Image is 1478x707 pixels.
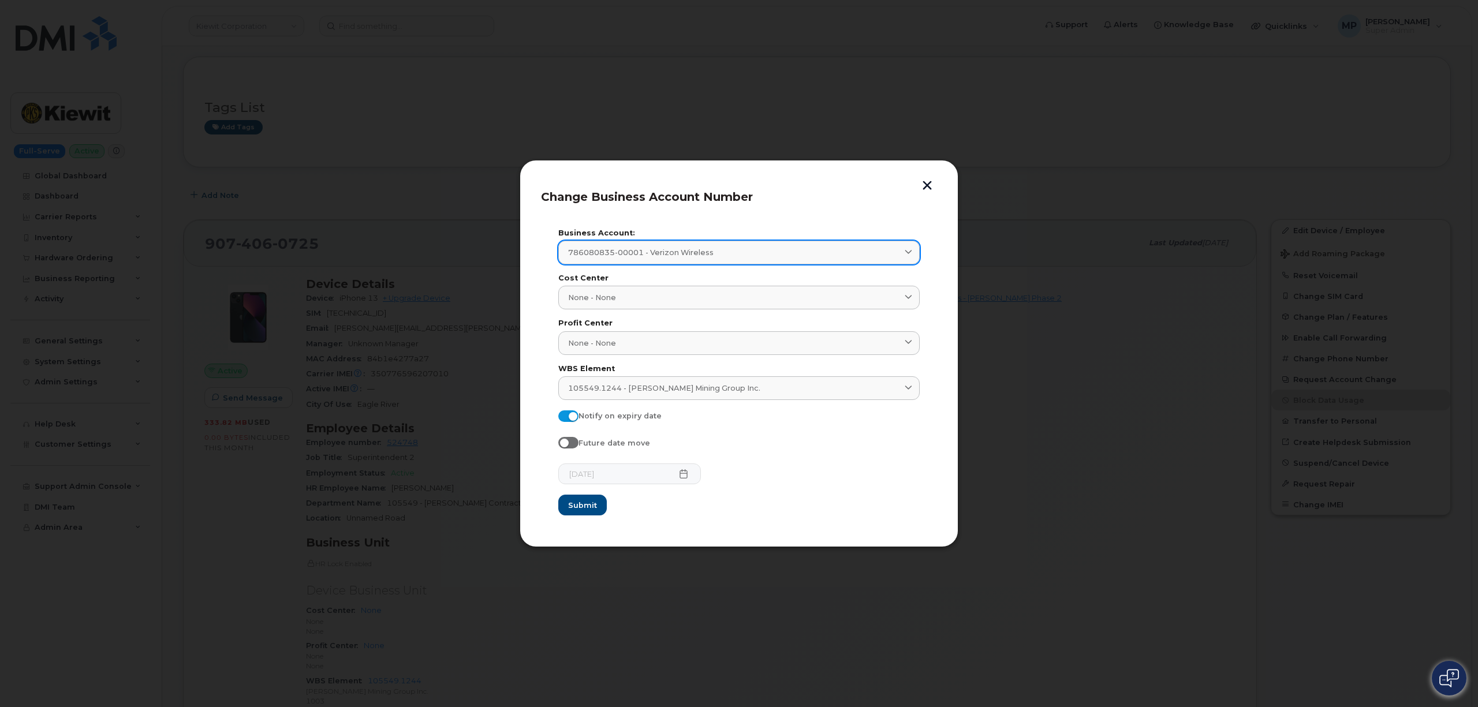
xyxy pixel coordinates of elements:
label: Profit Center [558,320,920,327]
a: 105549.1244 - [PERSON_NAME] Mining Group Inc. [558,376,920,400]
span: Change Business Account Number [541,190,753,204]
span: 105549.1244 - [PERSON_NAME] Mining Group Inc. [568,383,760,394]
input: Future date move [558,437,568,446]
span: Notify on expiry date [578,412,662,420]
span: Future date move [578,439,650,447]
input: Notify on expiry date [558,410,568,420]
label: WBS Element [558,365,920,373]
a: None - None [558,331,920,355]
a: None - None [558,286,920,309]
label: Business Account: [558,230,920,237]
label: Cost Center [558,275,920,282]
button: Submit [558,495,607,515]
img: Open chat [1439,669,1459,687]
span: None - None [568,292,616,303]
span: Submit [568,500,597,511]
span: None - None [568,338,616,349]
a: 786080835-00001 - Verizon Wireless [558,241,920,264]
span: 786080835-00001 - Verizon Wireless [568,247,714,258]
